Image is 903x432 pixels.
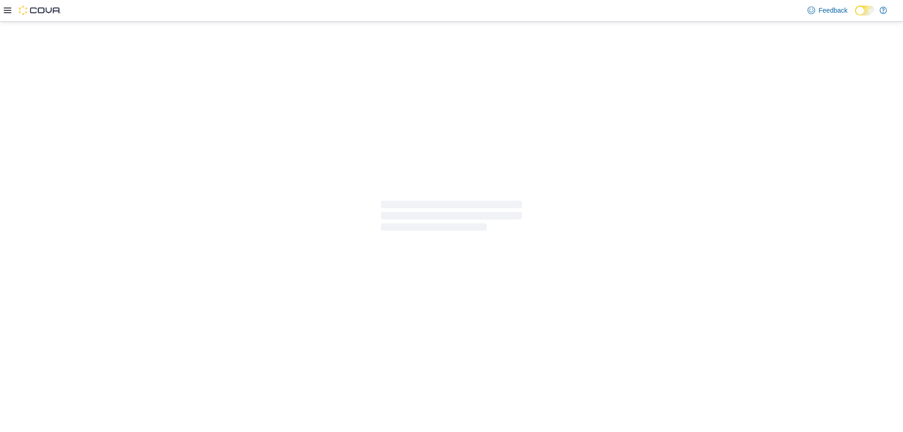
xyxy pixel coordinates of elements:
input: Dark Mode [855,6,875,16]
span: Feedback [819,6,848,15]
img: Cova [19,6,61,15]
a: Feedback [804,1,851,20]
span: Loading [381,203,522,233]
